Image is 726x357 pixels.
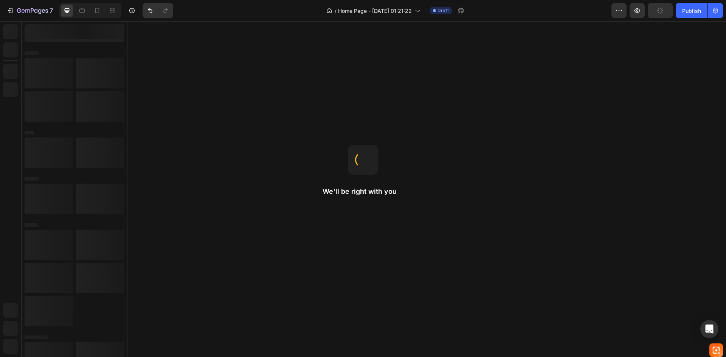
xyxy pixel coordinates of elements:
[50,6,53,15] p: 7
[437,7,449,14] span: Draft
[143,3,173,18] div: Undo/Redo
[338,7,412,15] span: Home Page - [DATE] 01:21:22
[676,3,707,18] button: Publish
[335,7,337,15] span: /
[3,3,56,18] button: 7
[700,320,718,338] div: Open Intercom Messenger
[323,187,403,196] h2: We'll be right with you
[682,7,701,15] div: Publish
